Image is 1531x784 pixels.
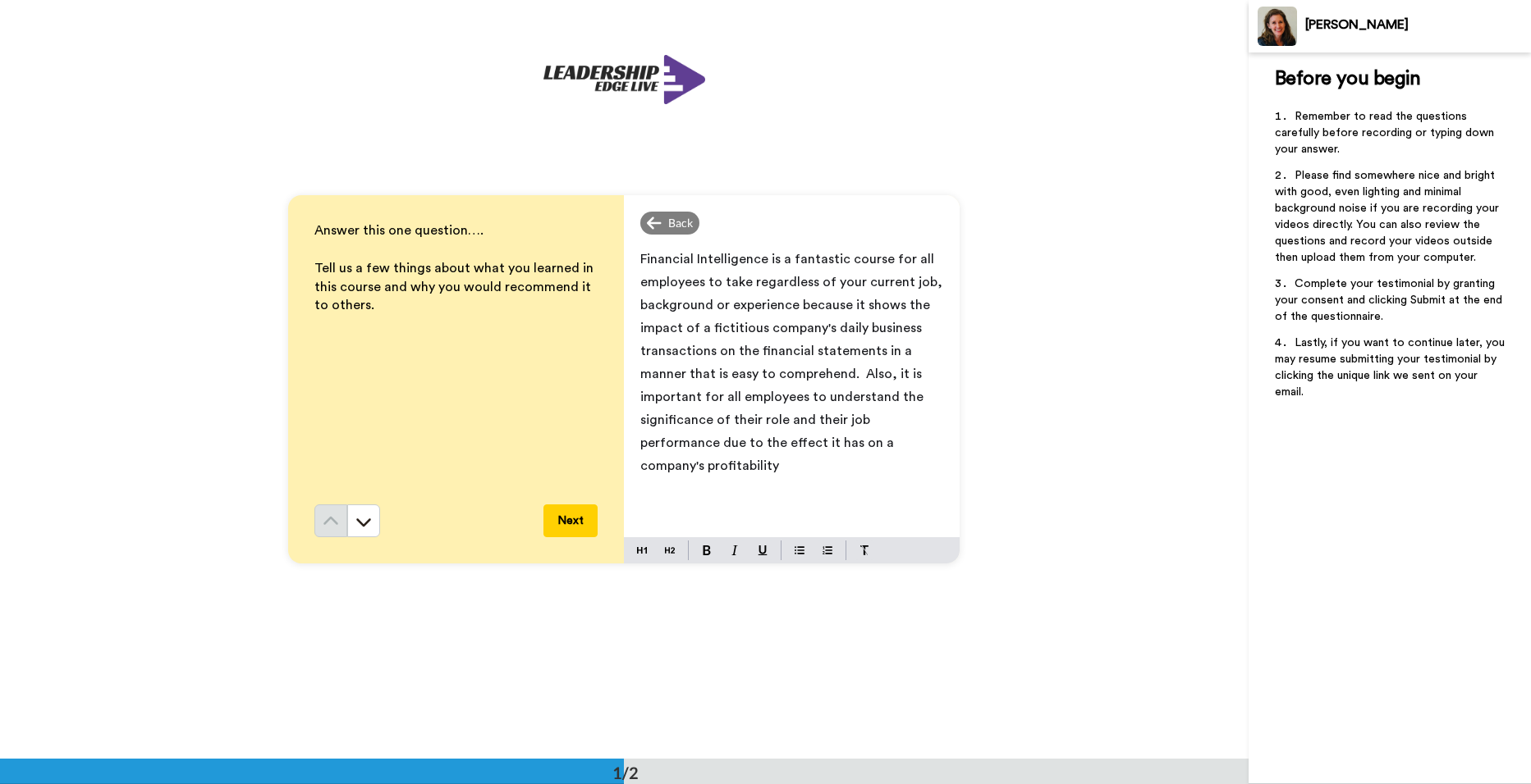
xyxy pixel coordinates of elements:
[668,215,693,231] span: Back
[795,544,804,557] img: bulleted-block.svg
[1275,69,1420,89] span: Before you begin
[823,544,832,557] img: numbered-block.svg
[1258,7,1297,46] img: Profile Image
[543,504,598,537] button: Next
[1275,111,1497,155] span: Remember to read the questions carefully before recording or typing down your answer.
[731,545,738,555] img: italic-mark.svg
[640,212,699,235] div: Back
[314,224,484,237] span: Answer this one question….
[758,545,768,555] img: underline-mark.svg
[640,253,946,472] span: Financial Intelligence is a fantastic course for all employees to take regardless of your current...
[1305,17,1530,33] div: [PERSON_NAME]
[586,761,665,784] div: 1/2
[314,262,597,312] span: Tell us a few things about what you learned in this course and why you would recommend it to others.
[665,544,675,557] img: heading-two-block.svg
[1275,278,1506,322] span: Complete your testimonial by granting your consent and clicking Submit at the end of the question...
[1275,337,1508,398] span: Lastly, if you want to continue later, you may resume submitting your testimonial by clicking the...
[703,545,711,555] img: bold-mark.svg
[859,545,869,555] img: clear-format.svg
[637,544,647,557] img: heading-one-block.svg
[1275,170,1502,263] span: Please find somewhere nice and bright with good, even lighting and minimal background noise if yo...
